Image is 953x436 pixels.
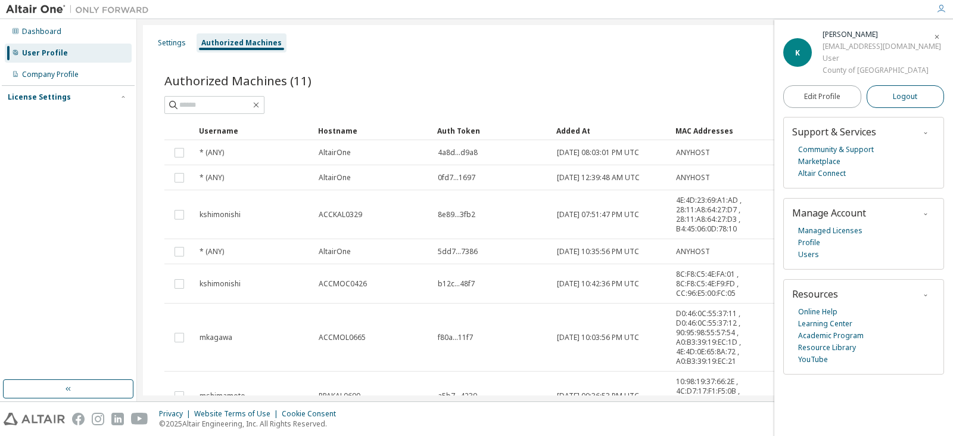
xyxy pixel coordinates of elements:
[823,52,941,64] div: User
[675,121,798,140] div: MAC Addresses
[159,419,343,429] p: © 2025 Altair Engineering, Inc. All Rights Reserved.
[676,173,710,183] span: ANYHOST
[319,148,351,157] span: AltairOne
[22,27,61,36] div: Dashboard
[318,121,428,140] div: Hostname
[792,125,876,138] span: Support & Services
[319,210,362,219] span: ACCKAL0329
[200,333,232,342] span: mkagawa
[92,413,104,425] img: instagram.svg
[676,309,798,366] span: D0:46:0C:55:37:11 , D0:46:0C:55:37:12 , 90:95:98:55:57:54 , A0:B3:39:19:EC:1D , 4E:4D:0E:65:8A:72...
[557,247,639,256] span: [DATE] 10:35:56 PM UTC
[159,409,194,419] div: Privacy
[798,168,846,180] a: Altair Connect
[319,333,366,342] span: ACCMOL0665
[676,148,710,157] span: ANYHOST
[798,144,874,156] a: Community & Support
[319,391,360,401] span: RPAKAL0690
[201,38,282,48] div: Authorized Machines
[200,279,241,289] span: kshimonishi
[199,121,309,140] div: Username
[22,70,79,79] div: Company Profile
[557,279,639,289] span: [DATE] 10:42:36 PM UTC
[798,306,837,318] a: Online Help
[556,121,666,140] div: Added At
[557,391,639,401] span: [DATE] 09:36:53 PM UTC
[200,391,245,401] span: mshimamoto
[72,413,85,425] img: facebook.svg
[823,64,941,76] div: County of [GEOGRAPHIC_DATA]
[438,173,475,183] span: 0fd7...1697
[557,210,639,219] span: [DATE] 07:51:47 PM UTC
[804,92,840,101] span: Edit Profile
[893,91,917,103] span: Logout
[557,173,640,183] span: [DATE] 12:39:48 AM UTC
[22,48,68,58] div: User Profile
[437,121,547,140] div: Auth Token
[676,247,710,256] span: ANYHOST
[200,247,224,256] span: * (ANY)
[438,148,478,157] span: 4a8d...d9a8
[676,196,798,234] span: 4E:4D:23:69:A1:AD , 28:11:A8:64:27:D7 , 28:11:A8:64:27:D3 , B4:45:06:0D:78:10
[792,287,838,301] span: Resources
[200,148,224,157] span: * (ANY)
[319,279,367,289] span: ACCMOC0426
[438,210,475,219] span: 8e89...3fb2
[131,413,148,425] img: youtube.svg
[798,354,828,366] a: YouTube
[798,237,820,249] a: Profile
[792,206,866,219] span: Manage Account
[798,225,862,237] a: Managed Licenses
[438,391,477,401] span: a5b7...4239
[783,85,861,108] a: Edit Profile
[823,41,941,52] div: [EMAIL_ADDRESS][DOMAIN_NAME]
[282,409,343,419] div: Cookie Consent
[200,173,224,183] span: * (ANY)
[438,279,475,289] span: b12c...48f7
[795,48,800,58] span: K
[823,29,941,41] div: Ken Shimonishi
[194,409,282,419] div: Website Terms of Use
[438,333,473,342] span: f80a...11f7
[798,156,840,168] a: Marketplace
[164,72,312,89] span: Authorized Machines (11)
[798,249,819,261] a: Users
[798,330,864,342] a: Academic Program
[557,148,639,157] span: [DATE] 08:03:01 PM UTC
[319,247,351,256] span: AltairOne
[557,333,639,342] span: [DATE] 10:03:56 PM UTC
[111,413,124,425] img: linkedin.svg
[319,173,351,183] span: AltairOne
[867,85,945,108] button: Logout
[6,4,155,16] img: Altair One
[676,270,798,298] span: 8C:F8:C5:4E:FA:01 , 8C:F8:C5:4E:F9:FD , CC:96:E5:00:FC:05
[798,342,856,354] a: Resource Library
[4,413,65,425] img: altair_logo.svg
[798,318,852,330] a: Learning Center
[200,210,241,219] span: kshimonishi
[8,92,71,102] div: License Settings
[158,38,186,48] div: Settings
[676,377,798,415] span: 10:98:19:37:66:2E , 4C:D7:17:F1:F5:0B , 8C:E9:EE:2F:C8:48 , 8C:E9:EE:2F:C8:44 , 4E:4D:D6:23:EE:E2
[438,247,478,256] span: 5dd7...7386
